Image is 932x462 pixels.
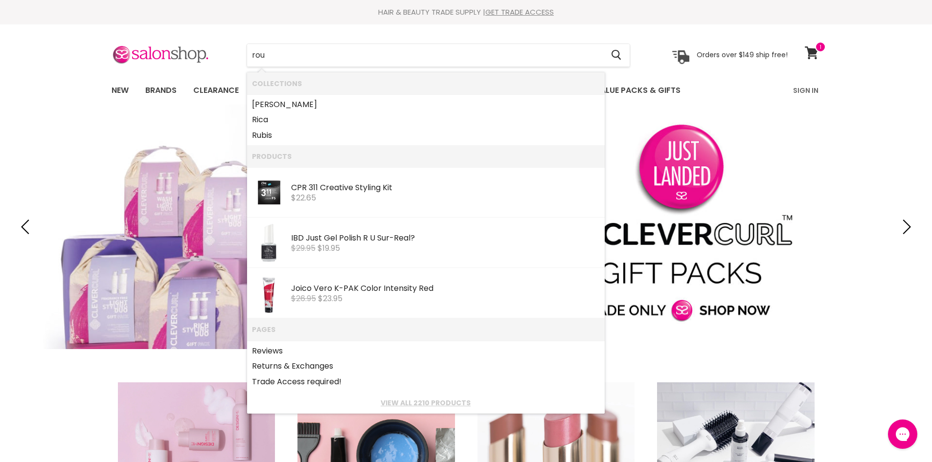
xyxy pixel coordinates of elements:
a: Reviews [252,343,600,359]
a: View all 2210 products [252,399,600,407]
li: Pages: Reviews [247,341,605,359]
a: Trade Access required! [252,374,600,390]
div: HAIR & BEAUTY TRADE SUPPLY | [99,7,833,17]
div: Joico Vero K-PAK Color Intensity Red [291,284,600,294]
form: Product [247,44,630,67]
li: Pages: Trade Access required! [247,374,605,392]
li: Products: IBD Just Gel Polish R U Sur-Real? [247,218,605,268]
button: Next [895,217,915,237]
a: Brands [138,80,184,101]
a: New [104,80,136,101]
li: View All [247,392,605,414]
li: Collections [247,72,605,94]
nav: Main [99,76,833,105]
p: Orders over $149 ship free! [697,50,788,59]
button: Previous [17,217,37,237]
li: Pages: Returns & Exchanges [247,358,605,374]
a: GET TRADE ACCESS [485,7,554,17]
img: 311-FS_200x.png [255,172,283,213]
a: Returns & Exchanges [252,358,600,374]
li: Pages [247,318,605,340]
img: R_U_Sur-Real_Just_Gel_Bottle_200x.jpg [255,222,283,264]
span: $22.65 [291,192,316,203]
a: Rubis [252,128,600,143]
a: Value Packs & Gifts [588,80,688,101]
span: $19.95 [318,242,340,254]
iframe: Gorgias live chat messenger [883,416,922,452]
div: IBD Just Gel Polish R U Sur-Real? [291,234,600,244]
s: $29.95 [291,242,316,254]
img: ColorIntensity_Red_J13936_200x.png [255,273,283,314]
li: Products: Joico Vero K-PAK Color Intensity Red [247,268,605,318]
ul: Main menu [104,76,738,105]
s: $26.95 [291,293,316,304]
span: $23.95 [318,293,342,304]
input: Search [247,44,604,66]
a: Rica [252,112,600,128]
a: Sign In [787,80,824,101]
a: [PERSON_NAME] [252,97,600,112]
a: Clearance [186,80,246,101]
li: Products: CPR 311 Creative Styling Kit [247,167,605,218]
li: Collections: Rubis [247,128,605,146]
div: CPR 311 Creative Styling Kit [291,183,600,194]
li: Collections: Rusk [247,94,605,112]
li: Products [247,145,605,167]
button: Search [604,44,630,66]
li: Collections: Rica [247,112,605,128]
